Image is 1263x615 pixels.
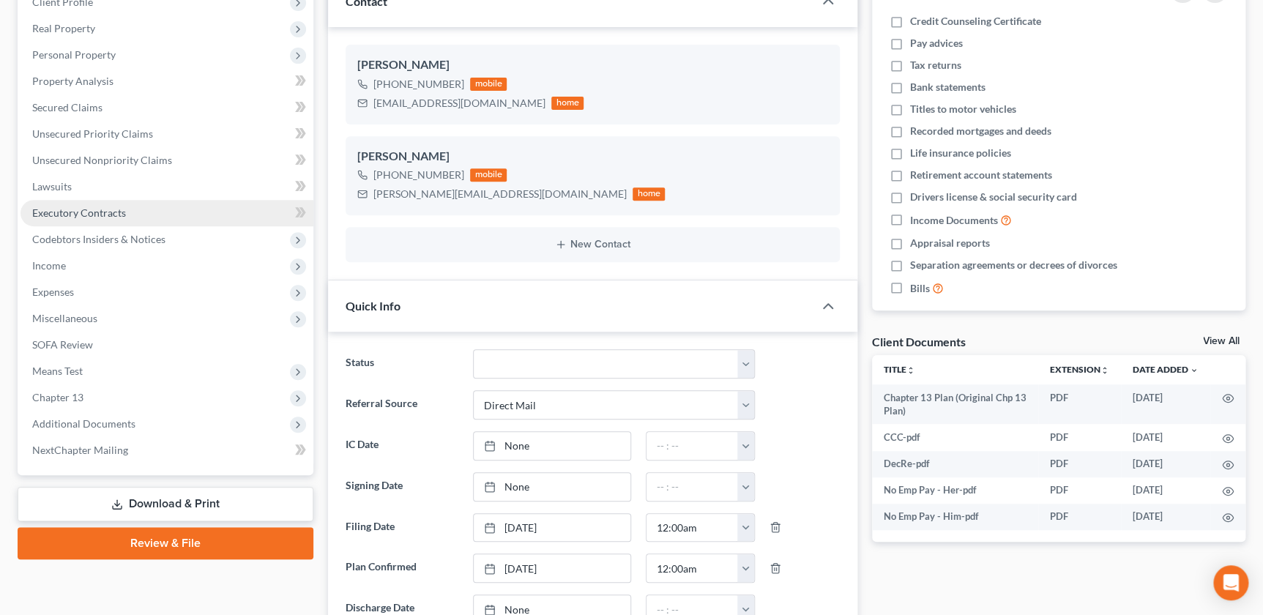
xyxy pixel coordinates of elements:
td: [DATE] [1121,384,1210,425]
i: expand_more [1190,366,1199,375]
span: SOFA Review [32,338,93,351]
span: Bank statements [910,80,986,94]
span: Unsecured Nonpriority Claims [32,154,172,166]
td: [DATE] [1121,504,1210,530]
div: [PHONE_NUMBER] [373,168,464,182]
span: Income Documents [910,213,998,228]
a: [DATE] [474,554,630,582]
td: PDF [1038,384,1121,425]
label: IC Date [338,431,466,461]
a: None [474,473,630,501]
div: mobile [470,78,507,91]
span: Recorded mortgages and deeds [910,124,1051,138]
input: -- : -- [647,473,738,501]
div: [PERSON_NAME] [357,56,827,74]
span: Chapter 13 [32,391,83,403]
div: Open Intercom Messenger [1213,565,1248,600]
a: Executory Contracts [21,200,313,226]
a: Property Analysis [21,68,313,94]
span: Bills [910,281,930,296]
label: Filing Date [338,513,466,543]
span: Secured Claims [32,101,103,113]
span: Expenses [32,286,74,298]
td: PDF [1038,424,1121,450]
div: [PERSON_NAME] [357,148,827,165]
span: Miscellaneous [32,312,97,324]
td: PDF [1038,451,1121,477]
a: NextChapter Mailing [21,437,313,463]
label: Status [338,349,466,379]
td: [DATE] [1121,424,1210,450]
input: -- : -- [647,514,738,542]
span: Life insurance policies [910,146,1011,160]
a: SOFA Review [21,332,313,358]
a: Unsecured Nonpriority Claims [21,147,313,174]
td: DecRe-pdf [872,451,1038,477]
span: Property Analysis [32,75,113,87]
span: Executory Contracts [32,206,126,219]
span: Credit Counseling Certificate [910,14,1041,29]
td: CCC-pdf [872,424,1038,450]
a: [DATE] [474,514,630,542]
td: [DATE] [1121,477,1210,504]
td: PDF [1038,477,1121,504]
i: unfold_more [906,366,915,375]
span: NextChapter Mailing [32,444,128,456]
span: Unsecured Priority Claims [32,127,153,140]
span: Quick Info [346,299,400,313]
label: Signing Date [338,472,466,502]
a: View All [1203,336,1240,346]
a: Lawsuits [21,174,313,200]
a: None [474,432,630,460]
label: Plan Confirmed [338,553,466,583]
div: [EMAIL_ADDRESS][DOMAIN_NAME] [373,96,545,111]
div: [PERSON_NAME][EMAIL_ADDRESS][DOMAIN_NAME] [373,187,627,201]
span: Drivers license & social security card [910,190,1077,204]
td: PDF [1038,504,1121,530]
span: Income [32,259,66,272]
td: No Emp Pay - Her-pdf [872,477,1038,504]
span: Real Property [32,22,95,34]
td: No Emp Pay - Him-pdf [872,504,1038,530]
span: Separation agreements or decrees of divorces [910,258,1117,272]
div: mobile [470,168,507,182]
label: Referral Source [338,390,466,420]
span: Additional Documents [32,417,135,430]
a: Review & File [18,527,313,559]
span: Personal Property [32,48,116,61]
span: Pay advices [910,36,963,51]
span: Tax returns [910,58,961,72]
span: Means Test [32,365,83,377]
span: Titles to motor vehicles [910,102,1016,116]
a: Unsecured Priority Claims [21,121,313,147]
a: Titleunfold_more [884,364,915,375]
div: [PHONE_NUMBER] [373,77,464,92]
div: home [551,97,584,110]
div: home [633,187,665,201]
input: -- : -- [647,554,738,582]
span: Lawsuits [32,180,72,193]
a: Download & Print [18,487,313,521]
input: -- : -- [647,432,738,460]
td: Chapter 13 Plan (Original Chp 13 Plan) [872,384,1038,425]
button: New Contact [357,239,827,250]
span: Appraisal reports [910,236,990,250]
a: Extensionunfold_more [1050,364,1109,375]
td: [DATE] [1121,451,1210,477]
a: Date Added expand_more [1133,364,1199,375]
i: unfold_more [1100,366,1109,375]
span: Retirement account statements [910,168,1052,182]
span: Codebtors Insiders & Notices [32,233,165,245]
div: Client Documents [872,334,966,349]
a: Secured Claims [21,94,313,121]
